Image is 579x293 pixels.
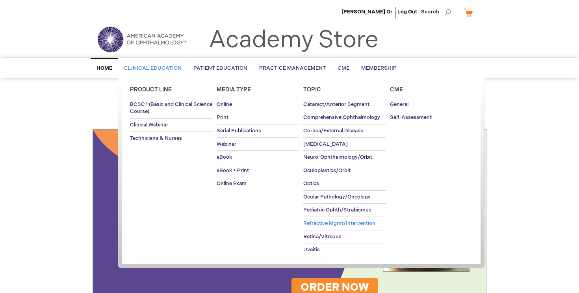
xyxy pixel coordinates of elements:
[303,141,348,147] span: [MEDICAL_DATA]
[193,65,247,71] span: Patient Education
[217,154,232,160] span: eBook
[303,234,341,240] span: Retina/Vitreous
[130,122,168,128] span: Clinical Webinar
[390,86,403,93] span: Cme
[421,4,451,20] span: Search
[303,247,320,253] span: Uveitis
[209,26,379,54] a: Academy Store
[303,180,319,187] span: Optics
[303,167,351,174] span: Oculoplastics/Orbit
[390,114,432,121] span: Self-Assessment
[338,65,349,71] span: CME
[259,65,326,71] span: Practice Management
[303,86,321,93] span: Topic
[303,194,371,200] span: Ocular Pathology/Oncology
[303,220,375,226] span: Refractive Mgmt/Intervention
[130,86,172,93] span: Product Line
[96,65,112,71] span: Home
[217,167,249,174] span: eBook + Print
[217,86,251,93] span: Media Type
[217,180,247,187] span: Online Exam
[217,114,228,121] span: Print
[397,9,417,15] a: Log Out
[130,101,212,115] span: BCSC® (Basic and Clinical Science Course)
[217,101,232,108] span: Online
[361,65,397,71] span: Membership
[303,101,369,108] span: Cataract/Anterior Segment
[217,141,236,147] span: Webinar
[124,65,182,71] span: Clinical Education
[303,154,372,160] span: Neuro-Ophthalmology/Orbit
[303,128,363,134] span: Cornea/External Disease
[303,207,371,213] span: Pediatric Ophth/Strabismus
[390,101,408,108] span: General
[130,135,182,141] span: Technicians & Nurses
[341,9,392,15] a: [PERSON_NAME] Or
[217,128,261,134] span: Serial Publications
[303,114,380,121] span: Comprehensive Ophthalmology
